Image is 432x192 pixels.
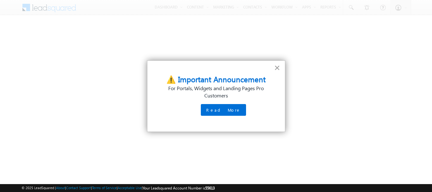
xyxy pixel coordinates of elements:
[66,186,91,190] a: Contact Support
[161,85,271,99] p: For Portals, Widgets and Landing Pages Pro Customers
[274,63,280,73] button: Close
[22,185,215,191] span: © 2025 LeadSquared | | | | |
[56,186,65,190] a: About
[201,104,246,116] button: Read More
[143,186,215,190] span: Your Leadsquared Account Number is
[92,186,117,190] a: Terms of Service
[161,75,271,84] p: ⚠️ Important Announcement
[118,186,142,190] a: Acceptable Use
[205,186,215,190] span: 55613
